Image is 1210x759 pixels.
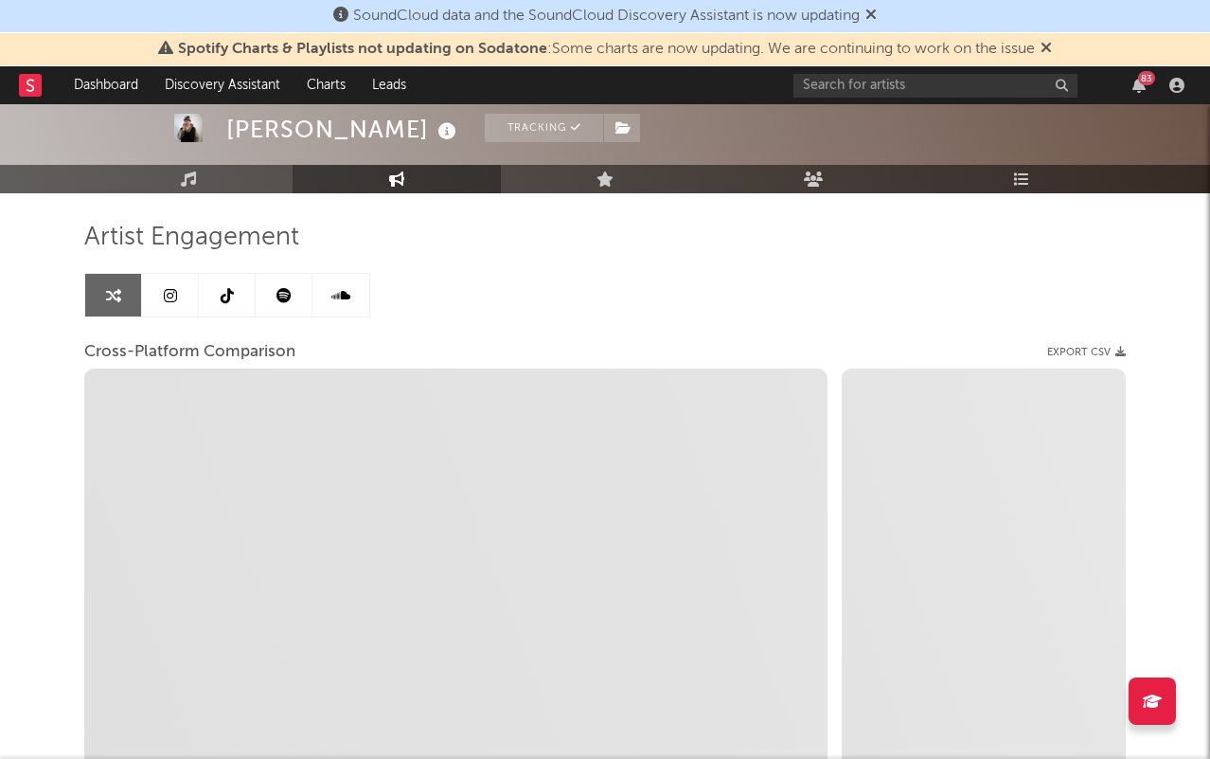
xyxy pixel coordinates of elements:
span: Cross-Platform Comparison [84,341,295,364]
span: SoundCloud data and the SoundCloud Discovery Assistant is now updating [353,9,860,24]
a: Charts [294,66,359,104]
span: Dismiss [865,9,877,24]
span: Dismiss [1041,42,1052,57]
div: 83 [1138,71,1155,85]
span: Artist Engagement [84,226,299,249]
span: : Some charts are now updating. We are continuing to work on the issue [178,42,1035,57]
span: Spotify Charts & Playlists not updating on Sodatone [178,42,547,57]
button: Export CSV [1047,347,1126,358]
button: Tracking [485,114,603,142]
input: Search for artists [793,74,1077,98]
a: Discovery Assistant [151,66,294,104]
a: Dashboard [61,66,151,104]
button: 83 [1132,78,1146,93]
div: [PERSON_NAME] [226,114,461,145]
a: Leads [359,66,419,104]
